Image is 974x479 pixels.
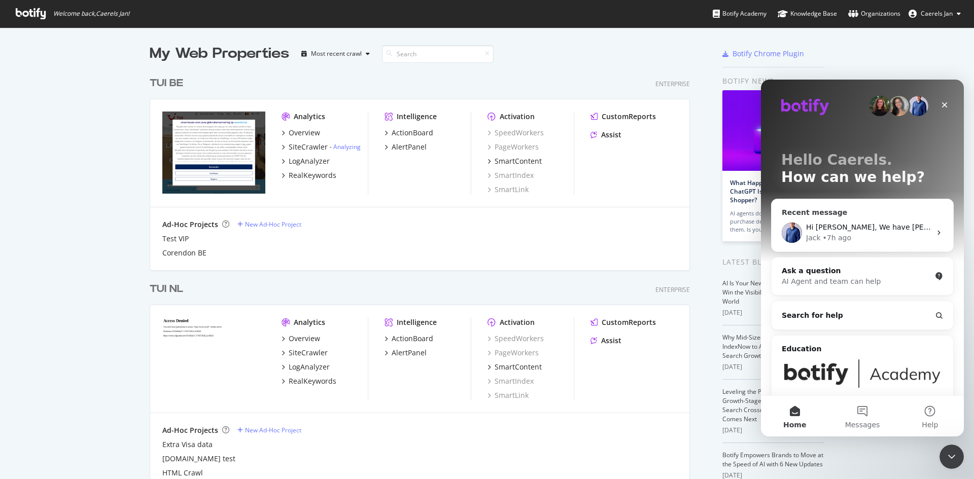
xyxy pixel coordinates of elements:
a: SmartIndex [488,170,534,180]
div: Ask a question [21,186,170,197]
a: SiteCrawler [282,348,328,358]
a: SiteCrawler- Analyzing [282,142,361,152]
span: Search for help [21,231,82,241]
h2: Education [21,264,182,275]
div: SiteCrawler [289,142,328,152]
div: Jack [45,153,60,164]
div: Overview [289,334,320,344]
div: Botify news [722,76,824,87]
input: Search [382,45,494,63]
a: TUI NL [150,282,187,297]
a: LogAnalyzer [282,362,330,372]
iframe: Intercom live chat [940,445,964,469]
div: RealKeywords [289,170,336,180]
a: HTML Crawl [162,468,203,478]
a: ActionBoard [385,128,433,138]
a: CustomReports [590,317,656,327]
a: RealKeywords [282,376,336,386]
div: TUI BE [150,76,183,91]
a: TUI BE [150,76,187,91]
a: Leveling the Playing Field: Why Growth-Stage Companies Are at a Search Crossroads, and What Comes... [722,387,819,423]
div: Overview [289,128,320,138]
div: Analytics [294,317,325,327]
a: New Ad-Hoc Project [237,220,301,229]
div: Intelligence [397,112,437,122]
button: Help [135,316,203,357]
div: Enterprise [655,285,690,294]
a: LogAnalyzer [282,156,330,166]
div: [DATE] [722,308,824,317]
a: ActionBoard [385,334,433,344]
div: AI Agent and team can help [21,197,170,207]
div: [DATE] [722,362,824,372]
div: SmartIndex [488,376,534,386]
div: Activation [500,317,535,327]
div: New Ad-Hoc Project [245,220,301,229]
div: My Web Properties [150,44,289,64]
div: LogAnalyzer [289,156,330,166]
div: Most recent crawl [311,51,362,57]
div: CustomReports [602,317,656,327]
a: Test VIP [162,234,189,244]
div: Ask a questionAI Agent and team can help [10,177,193,216]
span: Welcome back, Caerels Jan ! [53,10,129,18]
a: SmartLink [488,390,529,400]
div: [DOMAIN_NAME] test [162,454,235,464]
div: [DATE] [722,426,824,435]
a: SpeedWorkers [488,334,544,344]
img: tui.nl [162,317,265,399]
a: Why Mid-Sized Brands Should Use IndexNow to Accelerate Organic Search Growth [722,333,819,360]
a: PageWorkers [488,348,539,358]
button: Caerels Jan [900,6,969,22]
a: PageWorkers [488,142,539,152]
div: SmartContent [495,156,542,166]
a: Analyzing [333,142,361,151]
span: Caerels Jan [921,9,953,18]
div: Enterprise [655,80,690,88]
button: Messages [67,316,135,357]
a: New Ad-Hoc Project [237,426,301,434]
div: SmartContent [495,362,542,372]
div: AlertPanel [392,348,427,358]
div: SiteCrawler [289,348,328,358]
a: AI Is Your New Customer: How to Win the Visibility Battle in a ChatGPT World [722,279,824,306]
div: AlertPanel [392,142,427,152]
div: CustomReports [602,112,656,122]
a: Assist [590,130,621,140]
div: RealKeywords [289,376,336,386]
a: Botify Empowers Brands to Move at the Speed of AI with 6 New Updates [722,451,823,468]
div: AI agents don’t just influence purchase decisions — they make them. Is your brand ready? [730,209,816,234]
div: Activation [500,112,535,122]
a: Assist [590,336,621,346]
a: RealKeywords [282,170,336,180]
div: Knowledge Base [778,9,837,19]
div: Close [175,16,193,34]
div: SmartLink [488,185,529,195]
a: AlertPanel [385,348,427,358]
div: TUI NL [150,282,183,297]
div: • 7h ago [62,153,91,164]
a: Overview [282,128,320,138]
a: Botify Chrome Plugin [722,49,804,59]
span: Messages [84,342,119,349]
div: Analytics [294,112,325,122]
img: What Happens When ChatGPT Is Your Holiday Shopper? [722,90,824,171]
div: LogAnalyzer [289,362,330,372]
a: SpeedWorkers [488,128,544,138]
div: Corendon BE [162,248,206,258]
